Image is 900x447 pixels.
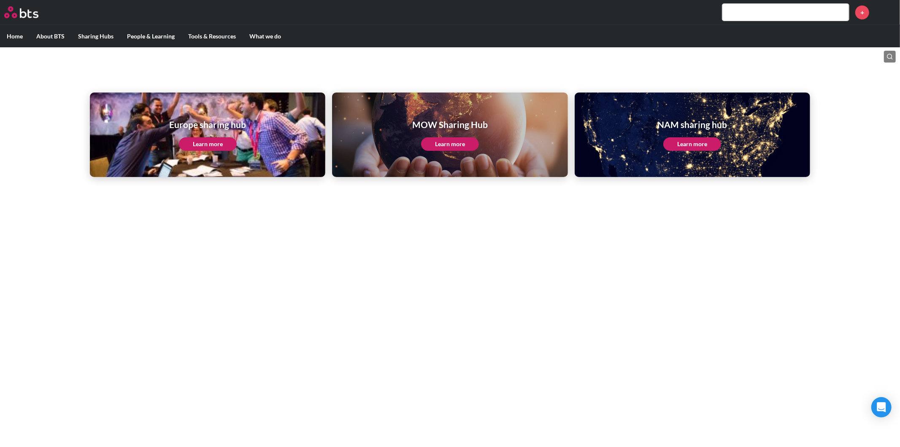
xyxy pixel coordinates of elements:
label: Sharing Hubs [71,25,120,47]
a: Go home [4,6,54,18]
a: Learn more [179,137,237,151]
a: Learn more [421,137,479,151]
label: People & Learning [120,25,181,47]
a: Profile [876,2,896,22]
label: What we do [243,25,288,47]
h1: MOW Sharing Hub [412,118,488,131]
a: Learn more [663,137,721,151]
a: + [855,5,869,19]
h1: Europe sharing hub [169,118,246,131]
img: BTS Logo [4,6,38,18]
label: Tools & Resources [181,25,243,47]
div: Open Intercom Messenger [871,397,892,417]
label: About BTS [30,25,71,47]
img: Lisa Daley [876,2,896,22]
h1: NAM sharing hub [657,118,727,131]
